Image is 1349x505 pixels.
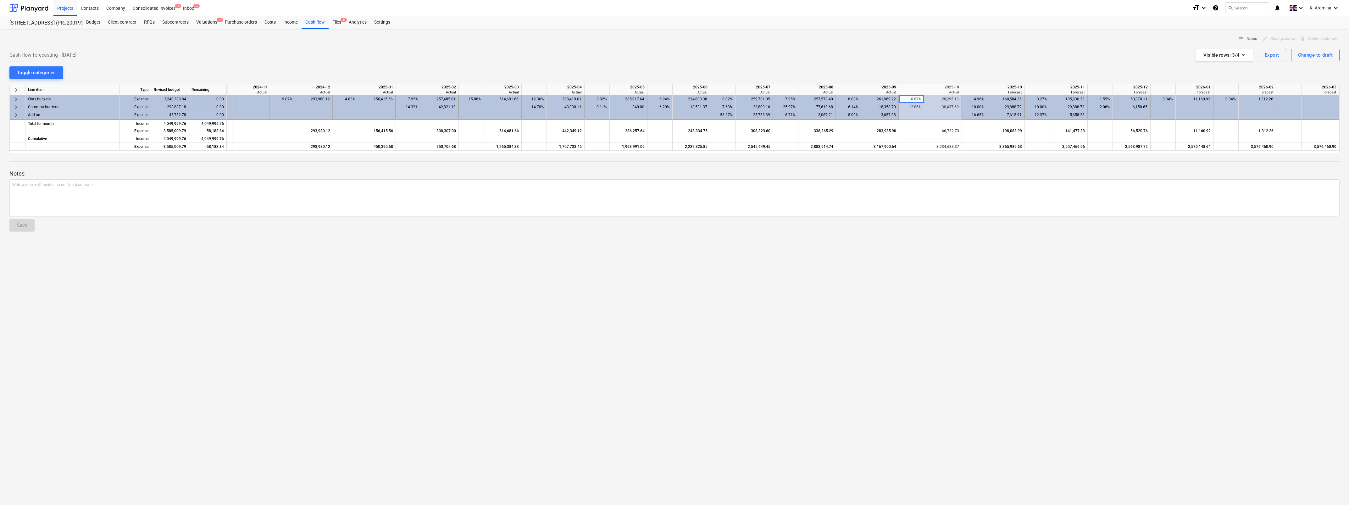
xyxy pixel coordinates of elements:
i: keyboard_arrow_down [1200,4,1207,12]
a: Client contract [104,16,140,29]
div: 3,585,009.79 [151,127,189,135]
div: 1,993,991.09 [612,143,645,151]
div: 4,049,999.76 [189,119,227,127]
i: Knowledge base [1213,4,1219,12]
div: 105,930.33 [1052,95,1085,103]
div: 293,980.12 [298,143,330,151]
div: Actual [549,90,582,95]
div: 224,803.38 [675,95,707,103]
div: 750,702.68 [424,143,456,151]
div: 2024-12 [298,84,330,90]
button: Visible rows:3/4 [1196,49,1253,61]
div: 0.00 [189,95,227,103]
button: Toggle categories [9,66,63,79]
button: Change to draft [1291,49,1340,61]
div: 7,615.91 [990,111,1022,119]
div: -58,183.84 [189,127,227,135]
div: 4,049,999.76 [151,119,189,127]
a: Cash flow [302,16,329,29]
div: 293,980.12 [298,95,330,103]
div: Actual [612,90,645,95]
div: 2026-01 [1178,84,1211,90]
div: 2,883,914.74 [801,143,833,151]
div: 450,395.68 [361,143,393,151]
div: 2025-04 [549,84,582,90]
div: Costs [261,16,280,29]
div: Forecast [1241,90,1274,95]
div: Valuations [192,16,221,29]
div: Actual [424,90,456,95]
span: 1 [217,18,223,22]
div: 3.27% [1027,95,1047,103]
div: Expense [120,103,151,111]
div: 2026-02 [1241,84,1274,90]
div: 12.86% [902,103,921,111]
div: 198,088.99 [990,127,1022,135]
div: 2025-12 [1115,84,1148,90]
span: Common budžets [28,103,58,111]
div: 9.07% [273,95,292,103]
span: keyboard_arrow_right [12,96,20,103]
a: Files5 [329,16,345,29]
a: Income [280,16,302,29]
div: 66,732.73 [927,127,959,135]
div: 308,323.60 [738,127,770,135]
div: Actual [801,90,833,95]
div: 1,312.26 [1241,95,1273,103]
div: 3,240,389.84 [151,95,189,103]
div: Line-item [25,84,120,95]
div: 442,349.12 [549,127,582,135]
div: 2025-09 [864,84,896,90]
div: 293,980.12 [298,127,330,135]
div: 338,265.29 [801,127,833,135]
div: 0.34% [1153,95,1173,103]
span: K. Aramina [1310,5,1331,10]
div: 2,545,649.45 [738,143,770,151]
div: 43,930.11 [549,103,581,111]
div: 261,969.22 [864,95,896,103]
div: Actual [864,90,896,95]
div: 3,657.98 [864,111,896,119]
div: 3,585,009.79 [151,143,189,151]
div: 42,821.19 [424,103,456,111]
div: Remaining [189,84,227,95]
i: keyboard_arrow_down [1297,4,1305,12]
div: 2025-06 [675,84,708,90]
div: 12.37% [1027,111,1047,119]
div: 14.70% [524,103,544,111]
div: 3,507,466.96 [1052,143,1085,151]
div: Actual [927,90,959,95]
i: format_size [1192,4,1200,12]
div: 298,887.18 [151,103,189,111]
div: 6.20% [650,103,670,111]
div: 514,681.66 [486,127,519,135]
div: 6.94% [650,95,670,103]
div: 1,312.26 [1241,127,1274,135]
div: Chat Widget [1318,475,1349,505]
span: keyboard_arrow_right [12,111,20,119]
span: Notes [1238,35,1257,42]
div: Income [120,135,151,143]
div: 0.04% [1216,95,1236,103]
div: 18,531.37 [675,103,707,111]
div: 514,681.66 [486,95,519,103]
div: 3,365,989.63 [990,143,1022,151]
div: 283,985.90 [864,127,896,135]
div: 156,415.56 [361,127,393,135]
button: Search [1225,3,1269,13]
div: Subcontracts [158,16,192,29]
div: Settings [370,16,394,29]
div: 56,520.76 [1115,127,1148,135]
div: 25,733.39 [738,111,770,119]
div: 56.27% [713,111,733,119]
div: 257,578.40 [801,95,833,103]
span: keyboard_arrow_right [12,86,20,94]
div: 3,167,900.64 [864,143,896,151]
div: 0.00 [189,103,227,111]
div: 2026-03 [1304,84,1336,90]
div: 14.33% [398,103,418,111]
div: Forecast [1304,90,1336,95]
div: 2025-07 [738,84,770,90]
